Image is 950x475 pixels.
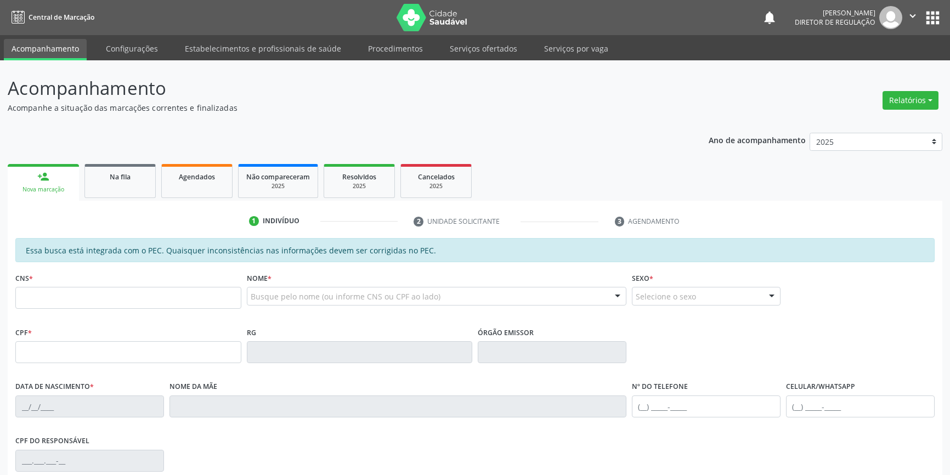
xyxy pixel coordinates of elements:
span: Diretor de regulação [795,18,875,27]
a: Central de Marcação [8,8,94,26]
div: person_add [37,171,49,183]
label: Órgão emissor [478,324,534,341]
a: Serviços ofertados [442,39,525,58]
span: Resolvidos [342,172,376,182]
a: Estabelecimentos e profissionais de saúde [177,39,349,58]
input: (__) _____-_____ [786,395,935,417]
div: 2025 [332,182,387,190]
input: ___.___.___-__ [15,450,164,472]
div: 2025 [246,182,310,190]
span: Não compareceram [246,172,310,182]
label: Nº do Telefone [632,378,688,395]
a: Procedimentos [360,39,431,58]
span: Na fila [110,172,131,182]
p: Acompanhe a situação das marcações correntes e finalizadas [8,102,662,114]
button: apps [923,8,942,27]
span: Busque pelo nome (ou informe CNS ou CPF ao lado) [251,291,440,302]
p: Ano de acompanhamento [709,133,806,146]
a: Serviços por vaga [536,39,616,58]
label: RG [247,324,256,341]
button: Relatórios [883,91,938,110]
label: Data de nascimento [15,378,94,395]
label: CPF [15,324,32,341]
a: Acompanhamento [4,39,87,60]
p: Acompanhamento [8,75,662,102]
label: CNS [15,270,33,287]
span: Agendados [179,172,215,182]
div: 2025 [409,182,463,190]
label: Nome [247,270,272,287]
button:  [902,6,923,29]
input: __/__/____ [15,395,164,417]
input: (__) _____-_____ [632,395,781,417]
span: Central de Marcação [29,13,94,22]
span: Selecione o sexo [636,291,696,302]
div: Indivíduo [263,216,299,226]
a: Configurações [98,39,166,58]
button: notifications [762,10,777,25]
div: Essa busca está integrada com o PEC. Quaisquer inconsistências nas informações devem ser corrigid... [15,238,935,262]
i:  [907,10,919,22]
div: [PERSON_NAME] [795,8,875,18]
img: img [879,6,902,29]
label: Celular/WhatsApp [786,378,855,395]
div: 1 [249,216,259,226]
label: Sexo [632,270,653,287]
label: CPF do responsável [15,433,89,450]
div: Nova marcação [15,185,71,194]
span: Cancelados [418,172,455,182]
label: Nome da mãe [169,378,217,395]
